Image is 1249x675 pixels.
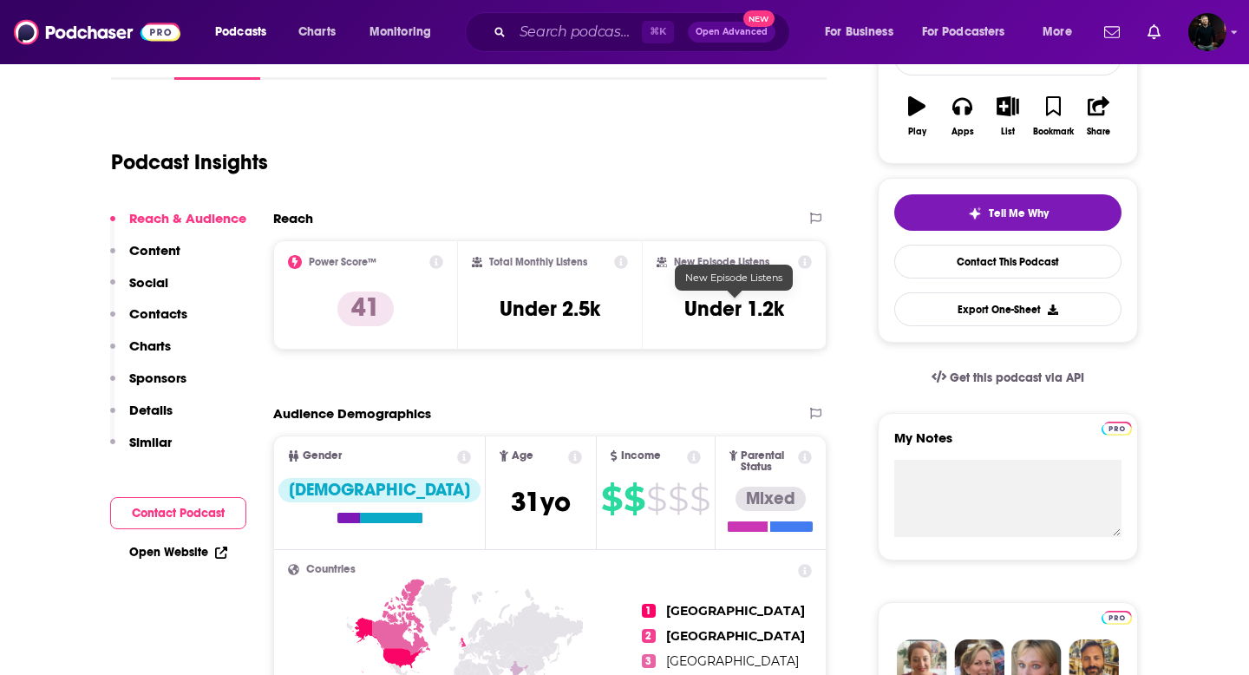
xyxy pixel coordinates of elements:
[1033,127,1074,137] div: Bookmark
[1102,608,1132,625] a: Pro website
[813,18,915,46] button: open menu
[1188,13,1226,51] img: User Profile
[110,434,172,466] button: Similar
[1001,127,1015,137] div: List
[357,18,454,46] button: open menu
[646,485,666,513] span: $
[14,16,180,49] img: Podchaser - Follow, Share and Rate Podcasts
[736,487,806,511] div: Mixed
[273,405,431,422] h2: Audience Demographics
[642,604,656,618] span: 1
[129,210,246,226] p: Reach & Audience
[110,370,186,402] button: Sponsors
[309,256,376,268] h2: Power Score™
[110,274,168,306] button: Social
[825,20,893,44] span: For Business
[1102,611,1132,625] img: Podchaser Pro
[278,478,481,502] div: [DEMOGRAPHIC_DATA]
[110,305,187,337] button: Contacts
[129,305,187,322] p: Contacts
[110,497,246,529] button: Contact Podcast
[1043,20,1072,44] span: More
[1141,17,1167,47] a: Show notifications dropdown
[894,429,1121,460] label: My Notes
[939,85,984,147] button: Apps
[666,603,805,619] span: [GEOGRAPHIC_DATA]
[481,12,807,52] div: Search podcasts, credits, & more...
[129,242,180,259] p: Content
[690,485,710,513] span: $
[918,357,1098,399] a: Get this podcast via API
[129,370,186,386] p: Sponsors
[601,485,622,513] span: $
[129,545,227,560] a: Open Website
[129,274,168,291] p: Social
[1087,127,1110,137] div: Share
[1102,422,1132,436] img: Podchaser Pro
[894,85,939,147] button: Play
[624,485,644,513] span: $
[129,402,173,418] p: Details
[337,292,394,326] p: 41
[688,22,775,43] button: Open AdvancedNew
[1102,419,1132,436] a: Pro website
[684,296,784,322] h3: Under 1.2k
[989,206,1049,220] span: Tell Me Why
[894,245,1121,279] a: Contact This Podcast
[668,485,688,513] span: $
[950,370,1084,385] span: Get this podcast via API
[1097,17,1127,47] a: Show notifications dropdown
[743,10,775,27] span: New
[685,272,782,284] span: New Episode Listens
[674,256,769,268] h2: New Episode Listens
[110,242,180,274] button: Content
[306,564,356,575] span: Countries
[642,629,656,643] span: 2
[512,450,533,462] span: Age
[110,337,171,370] button: Charts
[287,18,346,46] a: Charts
[642,654,656,668] span: 3
[369,20,431,44] span: Monitoring
[203,18,289,46] button: open menu
[1188,13,1226,51] button: Show profile menu
[129,434,172,450] p: Similar
[500,296,600,322] h3: Under 2.5k
[298,20,336,44] span: Charts
[1030,18,1094,46] button: open menu
[642,21,674,43] span: ⌘ K
[215,20,266,44] span: Podcasts
[513,18,642,46] input: Search podcasts, credits, & more...
[968,206,982,220] img: tell me why sparkle
[894,194,1121,231] button: tell me why sparkleTell Me Why
[303,450,342,462] span: Gender
[111,149,268,175] h1: Podcast Insights
[110,210,246,242] button: Reach & Audience
[511,485,571,519] span: 31 yo
[894,292,1121,326] button: Export One-Sheet
[666,653,799,669] span: [GEOGRAPHIC_DATA]
[273,210,313,226] h2: Reach
[129,337,171,354] p: Charts
[1188,13,1226,51] span: Logged in as davidajsavage
[985,85,1030,147] button: List
[741,450,795,473] span: Parental Status
[951,127,974,137] div: Apps
[621,450,661,462] span: Income
[1076,85,1121,147] button: Share
[1030,85,1076,147] button: Bookmark
[696,28,768,36] span: Open Advanced
[922,20,1005,44] span: For Podcasters
[489,256,587,268] h2: Total Monthly Listens
[908,127,926,137] div: Play
[666,628,805,644] span: [GEOGRAPHIC_DATA]
[911,18,1030,46] button: open menu
[110,402,173,434] button: Details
